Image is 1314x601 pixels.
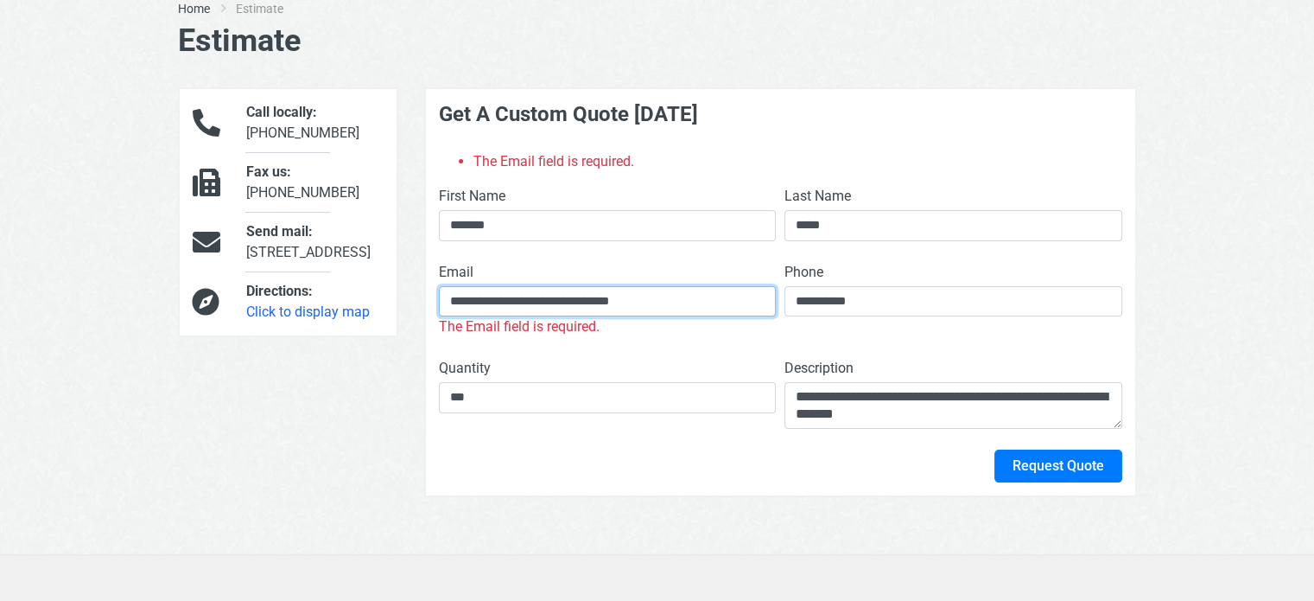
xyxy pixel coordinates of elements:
[439,186,505,207] label: First Name
[784,358,854,379] label: Description
[233,162,396,203] div: [PHONE_NUMBER]
[784,186,851,207] label: Last Name
[178,22,1137,60] h1: Estimate
[784,262,823,283] label: Phone
[439,262,473,283] label: Email
[246,163,291,180] span: Fax us:
[246,304,370,320] a: Click to display map
[439,102,1122,127] h4: Get A Custom Quote [DATE]
[233,102,396,144] div: [PHONE_NUMBER]
[439,358,491,379] label: Quantity
[246,283,313,299] span: Directions:
[246,223,313,240] span: Send mail:
[994,450,1122,483] button: Request Quote
[473,151,1122,172] li: The Email field is required.
[233,221,396,263] div: [STREET_ADDRESS]
[439,318,600,335] span: The Email field is required.
[246,104,317,120] span: Call locally:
